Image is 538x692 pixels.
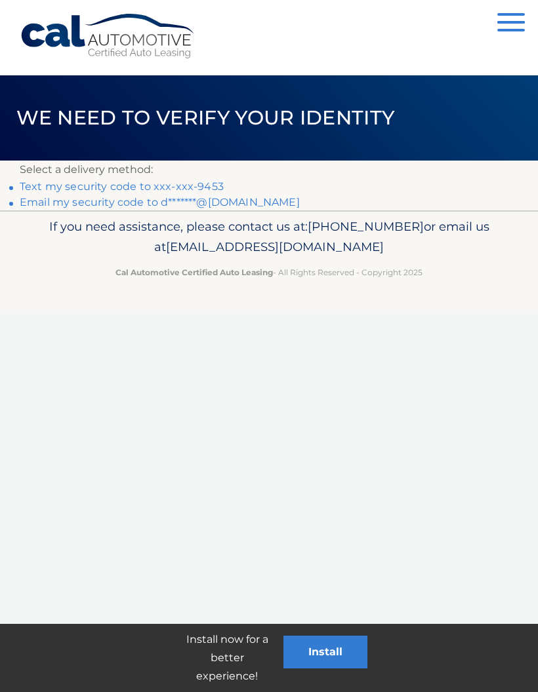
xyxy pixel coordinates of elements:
[16,106,395,130] span: We need to verify your identity
[497,13,525,35] button: Menu
[20,265,518,279] p: - All Rights Reserved - Copyright 2025
[20,161,518,179] p: Select a delivery method:
[166,239,384,254] span: [EMAIL_ADDRESS][DOMAIN_NAME]
[308,219,424,234] span: [PHONE_NUMBER]
[20,180,224,193] a: Text my security code to xxx-xxx-9453
[20,216,518,258] p: If you need assistance, please contact us at: or email us at
[171,630,283,685] p: Install now for a better experience!
[283,636,367,668] button: Install
[115,267,273,277] strong: Cal Automotive Certified Auto Leasing
[20,196,300,208] a: Email my security code to d*******@[DOMAIN_NAME]
[20,13,197,60] a: Cal Automotive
